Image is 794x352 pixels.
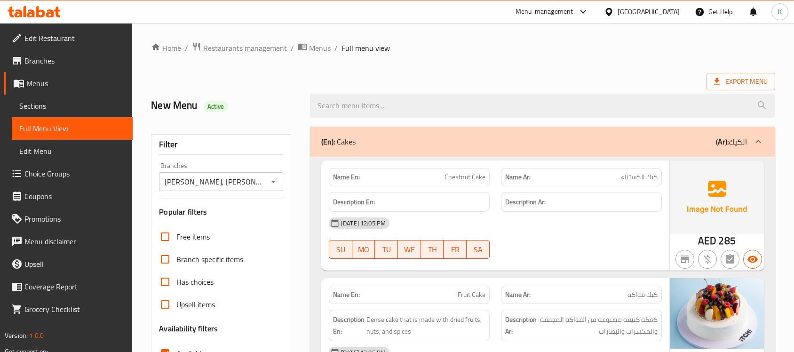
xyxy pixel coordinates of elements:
[670,160,764,234] img: Ae5nvW7+0k+MAAAAAElFTkSuQmCC
[505,196,546,208] strong: Description Ar:
[176,276,214,288] span: Has choices
[4,298,133,320] a: Grocery Checklist
[337,219,389,228] span: [DATE] 12:05 PM
[425,243,440,256] span: TH
[24,213,125,224] span: Promotions
[698,250,717,269] button: Purchased item
[379,243,394,256] span: TU
[398,240,421,259] button: WE
[721,250,739,269] button: Not has choices
[298,42,331,54] a: Menus
[321,136,356,147] p: Cakes
[204,102,228,111] span: Active
[5,329,28,342] span: Version:
[151,98,299,112] h2: New Menu
[12,95,133,117] a: Sections
[341,42,390,54] span: Full menu view
[698,232,716,250] span: AED
[159,135,283,155] div: Filter
[176,231,210,242] span: Free items
[19,145,125,157] span: Edit Menu
[12,117,133,140] a: Full Menu View
[4,230,133,253] a: Menu disclaimer
[24,258,125,270] span: Upsell
[12,140,133,162] a: Edit Menu
[333,243,349,256] span: SU
[707,73,775,90] span: Export Menu
[458,290,485,300] span: Fruit Cake
[19,100,125,112] span: Sections
[204,101,228,112] div: Active
[29,329,44,342] span: 1.0.0
[4,49,133,72] a: Branches
[26,78,125,89] span: Menus
[24,281,125,292] span: Coverage Report
[718,232,735,250] span: 285
[4,253,133,275] a: Upsell
[352,240,375,259] button: MO
[445,172,485,182] span: Chestnut Cake
[505,172,531,182] strong: Name Ar:
[539,314,658,337] span: كعكة كثيفة مصنوعة من الفواكه المجففة والمكسرات والبهارات
[309,42,331,54] span: Menus
[4,27,133,49] a: Edit Restaurant
[333,314,365,337] strong: Description En:
[151,42,181,54] a: Home
[4,72,133,95] a: Menus
[24,55,125,66] span: Branches
[333,290,360,300] strong: Name En:
[321,135,335,149] b: (En):
[778,7,782,17] span: K
[402,243,417,256] span: WE
[291,42,294,54] li: /
[505,290,531,300] strong: Name Ar:
[716,135,729,149] b: (Ar):
[505,314,537,337] strong: Description Ar:
[4,162,133,185] a: Choice Groups
[267,175,280,188] button: Open
[618,7,680,17] div: [GEOGRAPHIC_DATA]
[716,136,747,147] p: الكيك
[24,32,125,44] span: Edit Restaurant
[444,240,467,259] button: FR
[176,299,215,310] span: Upsell items
[203,42,287,54] span: Restaurants management
[333,172,360,182] strong: Name En:
[516,6,573,17] div: Menu-management
[159,207,283,217] h3: Popular filters
[24,236,125,247] span: Menu disclaimer
[4,275,133,298] a: Coverage Report
[159,323,218,334] h3: Availability filters
[670,278,764,349] img: Fruit_Cake638905199786716385.jpg
[4,185,133,208] a: Coupons
[467,240,490,259] button: SA
[176,254,243,265] span: Branch specific items
[310,127,775,157] div: (En): Cakes(Ar):الكيك
[356,243,372,256] span: MO
[621,172,658,182] span: كيك الكستناء
[675,250,694,269] button: Not branch specific item
[627,290,658,300] span: كيك فواكه
[24,304,125,315] span: Grocery Checklist
[366,314,485,337] span: Dense cake that is made with dried fruits, nuts, and spices
[714,76,768,88] span: Export Menu
[151,42,775,54] nav: breadcrumb
[743,250,762,269] button: Available
[4,208,133,230] a: Promotions
[19,123,125,134] span: Full Menu View
[24,191,125,202] span: Coupons
[310,94,775,118] input: search
[333,196,375,208] strong: Description En:
[185,42,188,54] li: /
[470,243,486,256] span: SA
[329,240,352,259] button: SU
[447,243,463,256] span: FR
[375,240,398,259] button: TU
[192,42,287,54] a: Restaurants management
[334,42,338,54] li: /
[421,240,444,259] button: TH
[24,168,125,179] span: Choice Groups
